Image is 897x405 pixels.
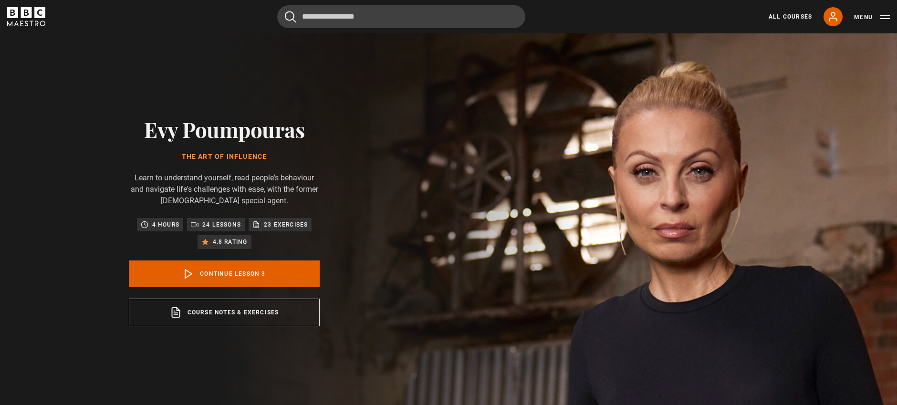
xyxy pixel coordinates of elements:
a: Course notes & exercises [129,299,320,326]
input: Search [277,5,525,28]
p: 23 exercises [264,220,308,229]
h2: Evy Poumpouras [129,117,320,141]
button: Submit the search query [285,11,296,23]
p: 24 lessons [202,220,241,229]
a: Continue lesson 3 [129,260,320,287]
p: 4.8 rating [213,237,248,247]
a: All Courses [769,12,812,21]
p: 4 hours [152,220,179,229]
p: Learn to understand yourself, read people's behaviour and navigate life's challenges with ease, w... [129,172,320,207]
svg: BBC Maestro [7,7,45,26]
h1: The Art of Influence [129,153,320,161]
button: Toggle navigation [854,12,890,22]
